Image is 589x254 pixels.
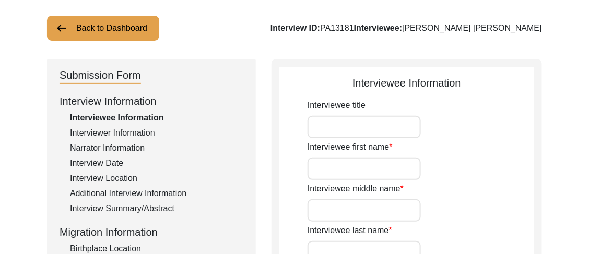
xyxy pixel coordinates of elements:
label: Interviewee last name [308,224,392,237]
div: Interviewer Information [70,127,243,139]
label: Interviewee middle name [308,183,404,195]
div: Interview Summary/Abstract [70,202,243,215]
button: Back to Dashboard [47,16,159,41]
img: arrow-left.png [55,22,68,34]
div: Additional Interview Information [70,187,243,200]
div: Narrator Information [70,142,243,154]
b: Interview ID: [270,23,320,32]
div: Interview Location [70,172,243,185]
div: Interview Information [60,93,243,109]
div: PA13181 [PERSON_NAME] [PERSON_NAME] [270,22,542,34]
label: Interviewee title [308,99,366,112]
b: Interviewee: [354,23,402,32]
div: Interviewee Information [70,112,243,124]
div: Interview Date [70,157,243,170]
div: Interviewee Information [279,75,534,91]
div: Submission Form [60,67,141,84]
label: Interviewee first name [308,141,393,153]
div: Migration Information [60,224,243,240]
